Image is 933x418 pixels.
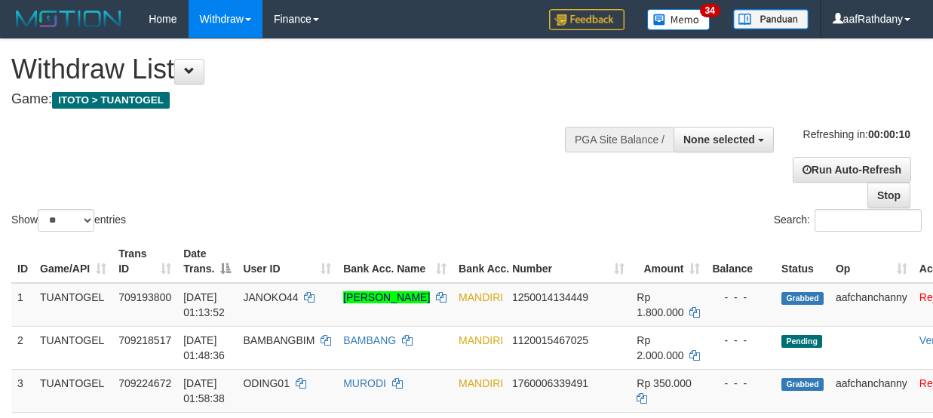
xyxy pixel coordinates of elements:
[637,377,691,389] span: Rp 350.000
[11,54,607,85] h1: Withdraw List
[343,377,386,389] a: MURODI
[243,291,298,303] span: JANOKO44
[830,283,913,327] td: aafchanchanny
[11,369,34,412] td: 3
[781,335,822,348] span: Pending
[512,291,588,303] span: Copy 1250014134449 to clipboard
[512,377,588,389] span: Copy 1760006339491 to clipboard
[118,377,171,389] span: 709224672
[52,92,170,109] span: ITOTO > TUANTOGEL
[34,240,112,283] th: Game/API: activate to sort column ascending
[868,128,910,140] strong: 00:00:10
[343,291,430,303] a: [PERSON_NAME]
[781,378,824,391] span: Grabbed
[775,240,830,283] th: Status
[459,377,503,389] span: MANDIRI
[11,326,34,369] td: 2
[183,291,225,318] span: [DATE] 01:13:52
[118,291,171,303] span: 709193800
[712,290,769,305] div: - - -
[459,334,503,346] span: MANDIRI
[11,283,34,327] td: 1
[183,377,225,404] span: [DATE] 01:58:38
[177,240,237,283] th: Date Trans.: activate to sort column descending
[637,291,683,318] span: Rp 1.800.000
[774,209,922,232] label: Search:
[793,157,911,183] a: Run Auto-Refresh
[453,240,631,283] th: Bank Acc. Number: activate to sort column ascending
[815,209,922,232] input: Search:
[683,134,755,146] span: None selected
[706,240,775,283] th: Balance
[112,240,177,283] th: Trans ID: activate to sort column ascending
[243,377,289,389] span: ODING01
[733,9,809,29] img: panduan.png
[700,4,720,17] span: 34
[674,127,774,152] button: None selected
[34,283,112,327] td: TUANTOGEL
[712,333,769,348] div: - - -
[459,291,503,303] span: MANDIRI
[637,334,683,361] span: Rp 2.000.000
[867,183,910,208] a: Stop
[34,369,112,412] td: TUANTOGEL
[830,240,913,283] th: Op: activate to sort column ascending
[343,334,396,346] a: BAMBANG
[118,334,171,346] span: 709218517
[237,240,337,283] th: User ID: activate to sort column ascending
[34,326,112,369] td: TUANTOGEL
[781,292,824,305] span: Grabbed
[549,9,625,30] img: Feedback.jpg
[803,128,910,140] span: Refreshing in:
[38,209,94,232] select: Showentries
[337,240,453,283] th: Bank Acc. Name: activate to sort column ascending
[11,8,126,30] img: MOTION_logo.png
[565,127,674,152] div: PGA Site Balance /
[830,369,913,412] td: aafchanchanny
[183,334,225,361] span: [DATE] 01:48:36
[11,209,126,232] label: Show entries
[11,92,607,107] h4: Game:
[512,334,588,346] span: Copy 1120015467025 to clipboard
[11,240,34,283] th: ID
[647,9,710,30] img: Button%20Memo.svg
[712,376,769,391] div: - - -
[243,334,315,346] span: BAMBANGBIM
[631,240,706,283] th: Amount: activate to sort column ascending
